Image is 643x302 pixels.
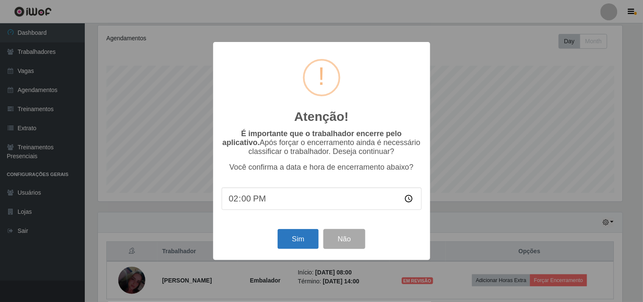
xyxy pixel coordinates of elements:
[222,163,422,172] p: Você confirma a data e hora de encerramento abaixo?
[222,129,422,156] p: Após forçar o encerramento ainda é necessário classificar o trabalhador. Deseja continuar?
[294,109,348,124] h2: Atenção!
[223,129,402,147] b: É importante que o trabalhador encerre pelo aplicativo.
[278,229,319,249] button: Sim
[323,229,365,249] button: Não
